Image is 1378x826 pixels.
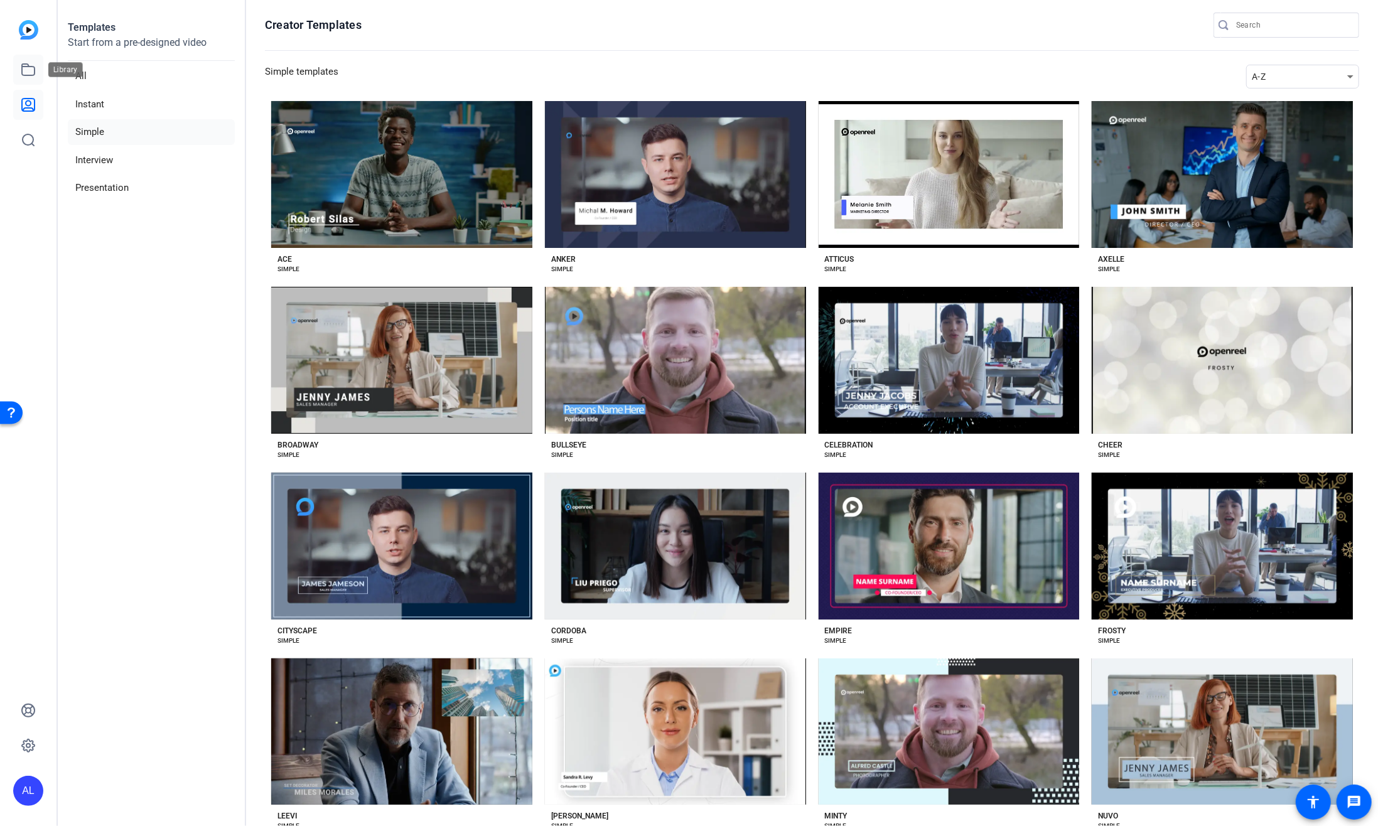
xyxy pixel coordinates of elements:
[1092,101,1353,248] button: Template image
[68,21,116,33] strong: Templates
[1098,264,1120,274] div: SIMPLE
[545,658,806,805] button: Template image
[1098,440,1122,450] div: CHEER
[1252,72,1266,82] span: A-Z
[551,811,608,821] div: [PERSON_NAME]
[819,287,1080,434] button: Template image
[551,450,573,460] div: SIMPLE
[545,287,806,434] button: Template image
[825,440,873,450] div: CELEBRATION
[68,63,235,89] li: All
[825,450,847,460] div: SIMPLE
[551,254,576,264] div: ANKER
[1098,811,1118,821] div: NUVO
[1098,626,1126,636] div: FROSTY
[1092,287,1353,434] button: Template image
[48,62,83,77] div: Library
[819,658,1080,805] button: Template image
[265,65,338,88] h3: Simple templates
[277,811,297,821] div: LEEVI
[277,626,317,636] div: CITYSCAPE
[271,658,532,805] button: Template image
[68,175,235,201] li: Presentation
[819,101,1080,248] button: Template image
[1092,658,1353,805] button: Template image
[271,287,532,434] button: Template image
[551,636,573,646] div: SIMPLE
[68,119,235,145] li: Simple
[545,101,806,248] button: Template image
[825,811,848,821] div: MINTY
[825,254,854,264] div: ATTICUS
[1306,795,1321,810] mat-icon: accessibility
[825,626,853,636] div: EMPIRE
[1098,636,1120,646] div: SIMPLE
[545,473,806,619] button: Template image
[277,440,318,450] div: BROADWAY
[1236,18,1349,33] input: Search
[277,264,299,274] div: SIMPLE
[13,776,43,806] div: AL
[277,254,292,264] div: ACE
[825,636,847,646] div: SIMPLE
[1347,795,1362,810] mat-icon: message
[271,101,532,248] button: Template image
[68,147,235,173] li: Interview
[1098,254,1124,264] div: AXELLE
[551,626,586,636] div: CORDOBA
[1098,450,1120,460] div: SIMPLE
[265,18,362,33] h1: Creator Templates
[551,440,586,450] div: BULLSEYE
[819,473,1080,619] button: Template image
[277,450,299,460] div: SIMPLE
[68,35,235,61] p: Start from a pre-designed video
[68,92,235,117] li: Instant
[551,264,573,274] div: SIMPLE
[825,264,847,274] div: SIMPLE
[19,20,38,40] img: blue-gradient.svg
[271,473,532,619] button: Template image
[277,636,299,646] div: SIMPLE
[1092,473,1353,619] button: Template image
